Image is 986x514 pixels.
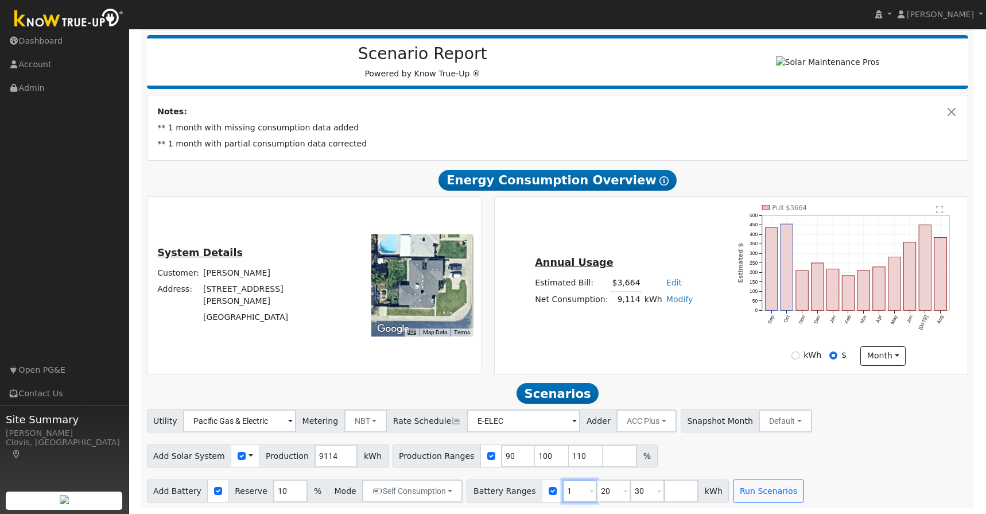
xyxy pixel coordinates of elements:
text: Nov [797,314,806,324]
img: retrieve [60,495,69,504]
div: Powered by Know True-Up ® [153,44,693,80]
span: Snapshot Month [681,409,760,432]
span: Production [259,445,315,467]
button: Self Consumption [362,480,463,503]
span: Energy Consumption Overview [438,170,676,191]
img: Solar Maintenance Pros [776,56,880,68]
span: % [636,445,657,467]
text: Jan [828,314,837,324]
text: Apr [875,314,883,323]
label: kWh [803,349,821,361]
span: Scenarios [517,383,599,404]
rect: onclick="" [781,224,793,311]
rect: onclick="" [827,269,839,310]
span: % [307,480,328,503]
span: kWh [357,445,388,467]
rect: onclick="" [857,270,869,311]
td: Customer: [156,265,201,281]
span: Adder [580,409,617,432]
strong: Notes: [157,107,187,116]
td: Net Consumption: [533,291,610,308]
text: 200 [750,269,758,275]
rect: onclick="" [842,276,854,311]
text: Pull $3664 [772,203,807,211]
span: Metering [296,409,345,432]
td: 9,114 [610,291,642,308]
span: kWh [698,480,729,503]
text: May [890,314,899,325]
text: 300 [750,250,758,256]
a: Terms (opens in new tab) [454,329,470,335]
button: NBT [344,409,387,432]
input: Select a Rate Schedule [467,409,580,432]
span: Site Summary [6,412,123,427]
img: Know True-Up [9,6,129,32]
span: [PERSON_NAME] [907,10,974,19]
span: Add Solar System [147,445,232,467]
button: ACC Plus [616,409,677,432]
input: kWh [791,351,799,360]
div: Clovis, [GEOGRAPHIC_DATA] [6,436,123,461]
a: Edit [666,278,682,287]
td: Estimated Bill: [533,275,610,292]
button: Close [946,106,958,118]
img: Google [374,322,412,337]
h2: Scenario Report [158,44,686,64]
a: Modify [666,295,693,304]
rect: onclick="" [934,237,946,310]
rect: onclick="" [888,257,900,310]
td: ** 1 month with missing consumption data added [156,120,960,136]
span: Add Battery [147,480,208,503]
rect: onclick="" [765,227,777,310]
button: month [860,346,906,366]
a: Map [11,450,22,459]
text: Mar [859,314,868,324]
text: 150 [750,279,758,284]
span: Mode [328,480,363,503]
text: [DATE] [918,314,930,331]
span: Battery Ranges [467,480,542,503]
u: System Details [157,247,243,258]
rect: onclick="" [796,270,808,311]
span: Production Ranges [393,445,481,467]
rect: onclick="" [919,225,931,310]
div: [PERSON_NAME] [6,427,123,439]
td: Address: [156,281,201,310]
td: [GEOGRAPHIC_DATA] [201,310,336,326]
a: Open this area in Google Maps (opens a new window) [374,322,412,337]
button: Default [759,409,812,432]
td: kWh [642,291,664,308]
text:  [937,205,944,213]
text: Dec [813,314,822,324]
text: 350 [750,241,758,246]
i: Show Help [659,176,669,185]
label: $ [841,349,847,361]
td: ** 1 month with partial consumption data corrected [156,136,960,152]
text: 500 [750,212,758,218]
text: Jun [906,314,914,324]
text: 100 [750,288,758,294]
text: Sep [766,314,775,324]
text: Oct [782,314,791,323]
span: Rate Schedule [386,409,468,432]
text: 0 [755,307,758,313]
rect: onclick="" [812,263,824,311]
span: Utility [147,409,184,432]
td: $3,664 [610,275,642,292]
text: 450 [750,222,758,227]
text: Feb [844,314,852,324]
text: 250 [750,260,758,265]
rect: onclick="" [904,242,916,311]
td: [PERSON_NAME] [201,265,336,281]
button: Keyboard shortcuts [407,329,416,337]
text: Aug [936,314,945,324]
input: $ [829,351,837,360]
td: [STREET_ADDRESS][PERSON_NAME] [201,281,336,310]
text: Estimated $ [736,243,743,283]
text: 400 [750,231,758,237]
button: Run Scenarios [733,480,803,503]
button: Map Data [423,329,447,337]
input: Select a Utility [183,409,296,432]
u: Annual Usage [535,257,613,268]
span: Reserve [228,480,274,503]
